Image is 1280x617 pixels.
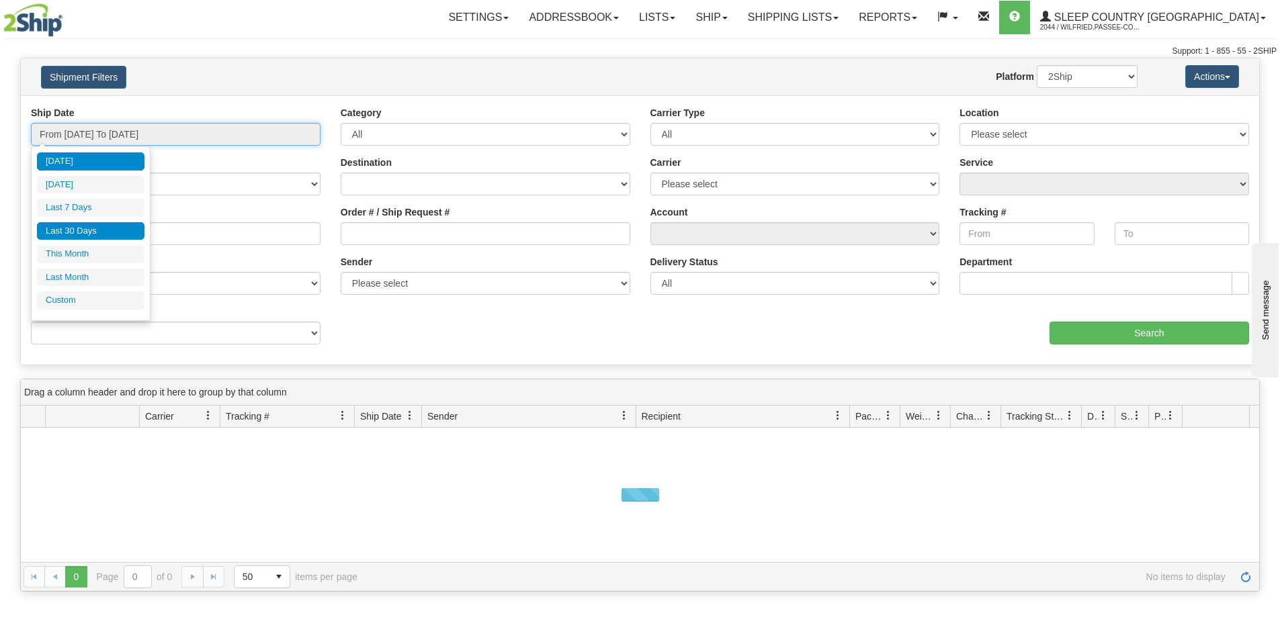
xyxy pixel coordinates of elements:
[234,565,290,588] span: Page sizes drop down
[3,46,1277,57] div: Support: 1 - 855 - 55 - 2SHIP
[826,404,849,427] a: Recipient filter column settings
[243,570,260,583] span: 50
[906,410,934,423] span: Weight
[1235,566,1256,587] a: Refresh
[650,205,688,219] label: Account
[331,404,354,427] a: Tracking # filter column settings
[268,566,290,587] span: select
[31,106,75,120] label: Ship Date
[234,565,357,588] span: items per page
[1125,404,1148,427] a: Shipment Issues filter column settings
[959,106,998,120] label: Location
[1030,1,1276,34] a: Sleep Country [GEOGRAPHIC_DATA] 2044 / Wilfried.Passee-Coutrin
[1249,240,1279,377] iframe: chat widget
[613,404,636,427] a: Sender filter column settings
[341,255,372,269] label: Sender
[519,1,629,34] a: Addressbook
[3,3,62,37] img: logo2044.jpg
[849,1,927,34] a: Reports
[1007,410,1065,423] span: Tracking Status
[341,106,382,120] label: Category
[37,269,144,287] li: Last Month
[685,1,737,34] a: Ship
[1050,322,1249,344] input: Search
[978,404,1000,427] a: Charge filter column settings
[376,571,1226,582] span: No items to display
[41,66,126,89] button: Shipment Filters
[341,205,450,219] label: Order # / Ship Request #
[959,255,1012,269] label: Department
[855,410,884,423] span: Packages
[37,199,144,217] li: Last 7 Days
[37,245,144,263] li: This Month
[877,404,900,427] a: Packages filter column settings
[1154,410,1166,423] span: Pickup Status
[341,156,392,169] label: Destination
[427,410,458,423] span: Sender
[629,1,685,34] a: Lists
[1092,404,1115,427] a: Delivery Status filter column settings
[21,379,1259,406] div: grid grouping header
[145,410,174,423] span: Carrier
[642,410,681,423] span: Recipient
[37,152,144,171] li: [DATE]
[65,566,87,587] span: Page 0
[956,410,984,423] span: Charge
[1051,11,1259,23] span: Sleep Country [GEOGRAPHIC_DATA]
[996,70,1034,83] label: Platform
[37,291,144,310] li: Custom
[650,106,705,120] label: Carrier Type
[1040,21,1141,34] span: 2044 / Wilfried.Passee-Coutrin
[738,1,849,34] a: Shipping lists
[1185,65,1239,88] button: Actions
[197,404,220,427] a: Carrier filter column settings
[398,404,421,427] a: Ship Date filter column settings
[97,565,173,588] span: Page of 0
[438,1,519,34] a: Settings
[1058,404,1081,427] a: Tracking Status filter column settings
[959,222,1094,245] input: From
[1087,410,1099,423] span: Delivery Status
[226,410,269,423] span: Tracking #
[959,156,993,169] label: Service
[959,205,1006,219] label: Tracking #
[650,255,718,269] label: Delivery Status
[360,410,401,423] span: Ship Date
[37,176,144,194] li: [DATE]
[10,11,124,21] div: Send message
[1115,222,1249,245] input: To
[1121,410,1132,423] span: Shipment Issues
[927,404,950,427] a: Weight filter column settings
[37,222,144,240] li: Last 30 Days
[1159,404,1182,427] a: Pickup Status filter column settings
[650,156,681,169] label: Carrier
